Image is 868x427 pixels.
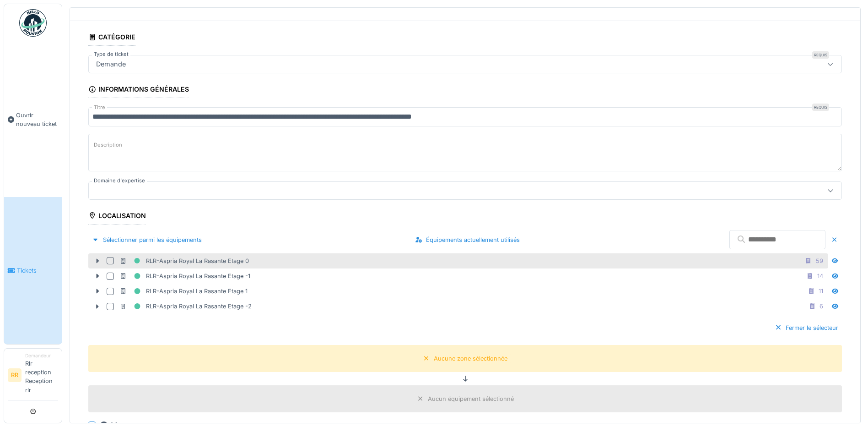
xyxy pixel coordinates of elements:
img: Badge_color-CXgf-gQk.svg [19,9,47,37]
span: Ouvrir nouveau ticket [16,111,58,128]
a: Tickets [4,197,62,344]
a: Ouvrir nouveau ticket [4,42,62,197]
div: Informations générales [88,82,189,98]
div: RLR-Aspria Royal La Rasante Etage -2 [119,301,252,312]
div: RLR-Aspria Royal La Rasante Etage 1 [119,285,248,297]
div: Aucun équipement sélectionné [428,394,514,403]
div: Requis [812,104,829,111]
div: Requis [812,51,829,59]
div: RLR-Aspria Royal La Rasante Etage -1 [119,270,250,282]
div: Sélectionner parmi les équipements [88,234,205,246]
div: RLR-Aspria Royal La Rasante Etage 0 [119,255,249,267]
div: 14 [817,272,823,280]
div: 59 [816,257,823,265]
div: Équipements actuellement utilisés [411,234,523,246]
span: Tickets [17,266,58,275]
div: Fermer le sélecteur [771,322,842,334]
div: Localisation [88,209,146,224]
li: Rlr reception Reception rlr [25,352,58,398]
label: Type de ticket [92,50,130,58]
li: RR [8,368,22,382]
label: Domaine d'expertise [92,177,147,185]
div: 11 [819,287,823,296]
div: Demandeur [25,352,58,359]
div: Catégorie [88,30,135,46]
div: 6 [819,302,823,311]
div: Demande [92,59,129,69]
a: RR DemandeurRlr reception Reception rlr [8,352,58,400]
label: Titre [92,104,107,111]
div: Aucune zone sélectionnée [434,354,507,363]
label: Description [92,139,124,151]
